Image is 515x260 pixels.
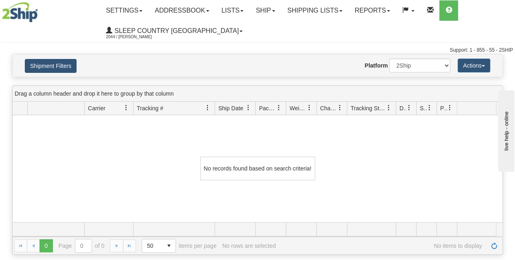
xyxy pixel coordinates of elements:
[147,242,158,250] span: 50
[302,101,316,115] a: Weight filter column settings
[348,0,396,21] a: Reports
[259,104,276,112] span: Packages
[162,239,175,252] span: select
[39,239,53,252] span: Page 0
[59,239,105,253] span: Page of 0
[241,101,255,115] a: Ship Date filter column settings
[100,0,149,21] a: Settings
[142,239,176,253] span: Page sizes drop down
[443,101,457,115] a: Pickup Status filter column settings
[420,104,427,112] span: Shipment Issues
[333,101,347,115] a: Charge filter column settings
[402,101,416,115] a: Delivery Status filter column settings
[142,239,217,253] span: items per page
[399,104,406,112] span: Delivery Status
[488,239,501,252] a: Refresh
[106,33,167,41] span: 2044 / [PERSON_NAME]
[222,243,276,249] div: No rows are selected
[88,104,105,112] span: Carrier
[320,104,337,112] span: Charge
[2,47,513,54] div: Support: 1 - 855 - 55 - 2SHIP
[281,0,348,21] a: Shipping lists
[215,0,250,21] a: Lists
[6,7,75,13] div: live help - online
[201,101,215,115] a: Tracking # filter column settings
[250,0,281,21] a: Ship
[289,104,307,112] span: Weight
[351,104,386,112] span: Tracking Status
[423,101,436,115] a: Shipment Issues filter column settings
[149,0,215,21] a: Addressbook
[112,27,239,34] span: Sleep Country [GEOGRAPHIC_DATA]
[137,104,163,112] span: Tracking #
[218,104,243,112] span: Ship Date
[25,59,77,73] button: Shipment Filters
[281,243,482,249] span: No items to display
[13,86,502,102] div: grid grouping header
[440,104,447,112] span: Pickup Status
[458,59,490,72] button: Actions
[200,157,315,180] div: No records found based on search criteria!
[2,2,38,22] img: logo2044.jpg
[365,61,388,70] label: Platform
[100,21,249,41] a: Sleep Country [GEOGRAPHIC_DATA] 2044 / [PERSON_NAME]
[382,101,396,115] a: Tracking Status filter column settings
[272,101,286,115] a: Packages filter column settings
[496,88,514,171] iframe: chat widget
[119,101,133,115] a: Carrier filter column settings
